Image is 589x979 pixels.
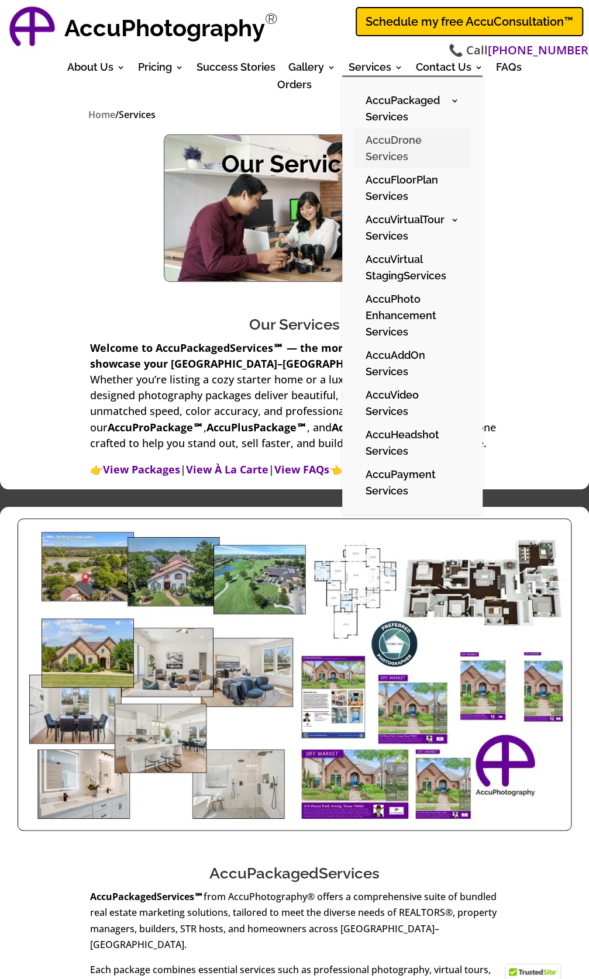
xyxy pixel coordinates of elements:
[206,420,307,434] strong: AccuPlusPackage℠
[138,63,184,76] a: Pricing
[249,316,340,333] span: Our Services
[186,462,268,478] a: View À La Carte
[416,63,483,76] a: Contact Us
[265,10,278,27] sup: Registered Trademark
[354,129,471,168] a: AccuDrone Services
[90,888,500,961] p: from AccuPhotography® offers a comprehensive suite of bundled real estate marketing solutions, ta...
[90,462,500,478] p: 👉 | | 👈
[354,208,471,248] a: AccuVirtualTour Services
[90,890,204,902] strong: AccuPackagedServices℠
[496,63,522,76] a: FAQs
[354,423,471,463] a: AccuHeadshot Services
[354,463,471,503] a: AccuPayment Services
[332,420,438,434] strong: AccuBasicPackage℠
[209,864,380,882] a: AccuPackagedServices
[29,289,560,295] h3: Our Services - Real Estate Photography Services at AccuPhotography
[354,168,471,208] a: AccuFloorPlan Services
[274,462,329,478] a: View FAQs
[88,108,115,122] a: Home
[6,3,58,56] a: AccuPhotography Logo - Professional Real Estate Photography and Media Services in Dallas, Texas
[354,89,471,129] a: AccuPackaged Services
[67,63,125,76] a: About Us
[115,108,119,121] span: /
[88,107,501,123] nav: breadcrumbs
[288,63,336,76] a: Gallery
[164,135,424,281] img: Our Services - Real Estate Photography Services At Accuphotography
[18,838,571,843] h3: AccuPackagedServices for Real Estate Marketing
[349,63,403,76] a: Services
[90,341,450,371] strong: Welcome to AccuPackagedServices℠ — the more innovative way to showcase your [GEOGRAPHIC_DATA]–[GE...
[18,519,571,830] img: Accupackagedservices For Real Estate Marketing
[354,383,471,423] a: AccuVideo Services
[354,288,471,344] a: AccuPhoto Enhancement Services
[356,7,583,36] a: Schedule my free AccuConsultation™
[103,462,180,478] a: View Packages
[90,340,500,462] p: Whether you’re listing a cozy starter home or a luxurious estate, our carefully designed photogra...
[119,108,156,121] span: Services
[354,248,471,288] a: AccuVirtual StagingServices
[108,420,204,434] strong: AccuProPackage℠
[354,344,471,383] a: AccuAddOn Services
[6,3,58,56] img: AccuPhotography
[277,81,312,94] a: Orders
[197,63,275,76] a: Success Stories
[64,14,265,41] strong: AccuPhotography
